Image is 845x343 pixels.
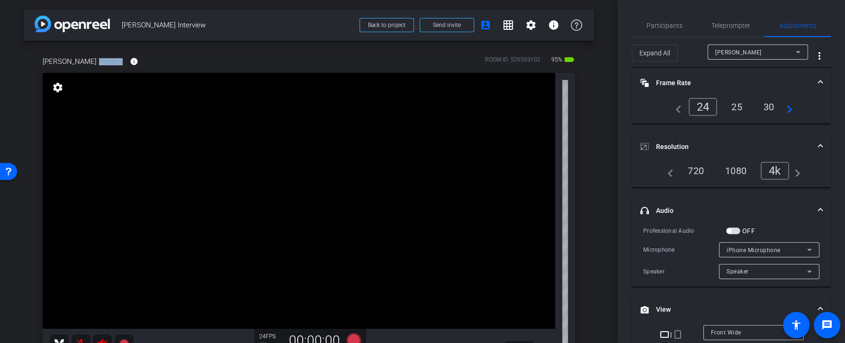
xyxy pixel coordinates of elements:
[647,22,683,29] span: Participants
[564,54,575,65] mat-icon: battery_std
[821,319,833,331] mat-icon: message
[433,21,461,29] span: Send invite
[791,319,802,331] mat-icon: accessibility
[640,142,811,152] mat-panel-title: Resolution
[789,165,800,176] mat-icon: navigate_next
[632,162,831,187] div: Resolution
[715,49,762,56] span: [PERSON_NAME]
[740,226,755,236] label: OFF
[781,101,792,113] mat-icon: navigate_next
[632,295,831,325] mat-expansion-panel-header: View
[643,245,719,255] div: Microphone
[368,22,405,28] span: Back to project
[718,163,754,179] div: 1080
[266,333,276,340] span: FPS
[779,22,817,29] span: Adjustments
[672,329,683,340] mat-icon: crop_portrait
[130,57,138,66] mat-icon: info
[711,329,741,336] span: Front Wide
[632,132,831,162] mat-expansion-panel-header: Resolution
[632,68,831,98] mat-expansion-panel-header: Frame Rate
[485,55,540,69] div: ROOM ID: 526569102
[548,19,559,31] mat-icon: info
[122,16,354,35] span: [PERSON_NAME] Interview
[51,82,64,93] mat-icon: settings
[761,162,789,180] div: 4k
[360,18,414,32] button: Back to project
[420,18,474,32] button: Send invite
[632,44,678,62] button: Expand All
[643,267,719,276] div: Speaker
[689,98,718,116] div: 24
[259,333,283,340] div: 24
[503,19,514,31] mat-icon: grid_on
[525,19,537,31] mat-icon: settings
[643,226,726,236] div: Professional Audio
[814,50,825,62] mat-icon: more_vert
[632,226,831,287] div: Audio
[632,98,831,123] div: Frame Rate
[640,206,811,216] mat-panel-title: Audio
[662,165,674,176] mat-icon: navigate_before
[99,58,123,65] span: iPhone 16
[550,52,564,67] span: 95%
[35,16,110,32] img: app-logo
[43,56,97,67] span: [PERSON_NAME]
[639,44,670,62] span: Expand All
[711,22,750,29] span: Teleprompter
[640,78,811,88] mat-panel-title: Frame Rate
[480,19,491,31] mat-icon: account_box
[659,329,670,340] mat-icon: crop_landscape
[727,268,749,275] span: Speaker
[724,99,749,115] div: 25
[670,101,682,113] mat-icon: navigate_before
[632,195,831,226] mat-expansion-panel-header: Audio
[808,44,831,67] button: More Options for Adjustments Panel
[681,163,711,179] div: 720
[640,305,811,315] mat-panel-title: View
[659,329,692,340] div: |
[756,99,782,115] div: 30
[727,247,781,254] span: iPhone Microphone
